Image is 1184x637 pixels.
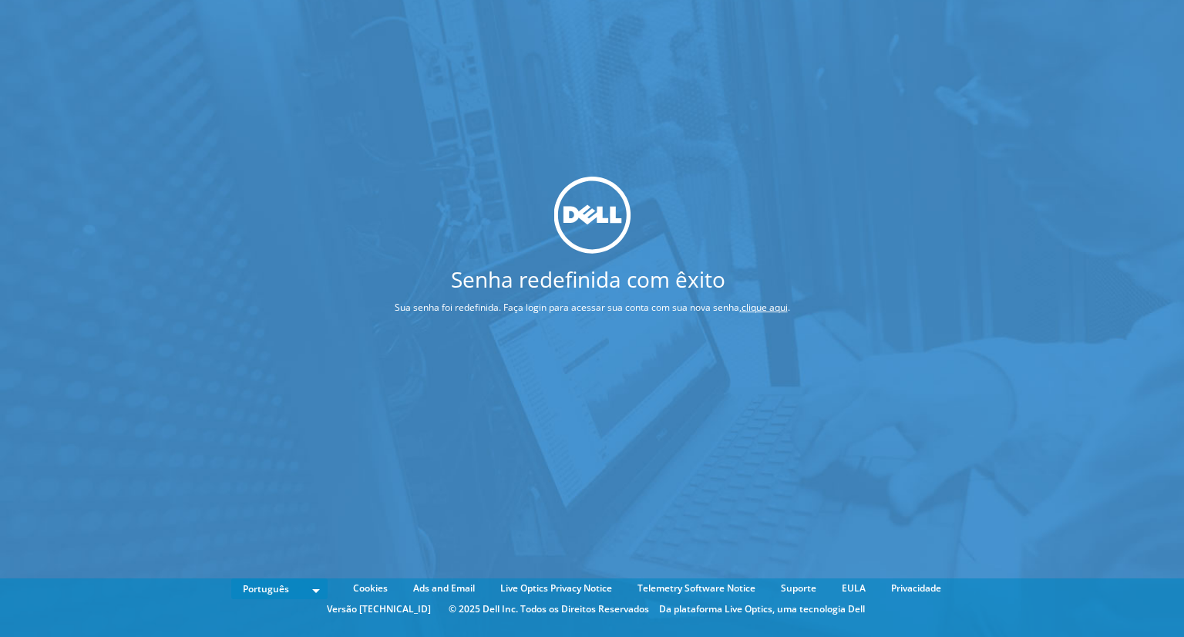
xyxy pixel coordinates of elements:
[337,268,840,290] h1: Senha redefinida com êxito
[489,580,624,597] a: Live Optics Privacy Notice
[553,177,631,254] img: dell_svg_logo.svg
[337,299,848,316] p: Sua senha foi redefinida. Faça login para acessar sua conta com sua nova senha, .
[769,580,828,597] a: Suporte
[659,601,865,618] li: Da plataforma Live Optics, uma tecnologia Dell
[830,580,877,597] a: EULA
[880,580,953,597] a: Privacidade
[742,301,788,314] a: clique aqui
[319,601,439,618] li: Versão [TECHNICAL_ID]
[441,601,657,618] li: © 2025 Dell Inc. Todos os Direitos Reservados
[402,580,486,597] a: Ads and Email
[341,580,399,597] a: Cookies
[626,580,767,597] a: Telemetry Software Notice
